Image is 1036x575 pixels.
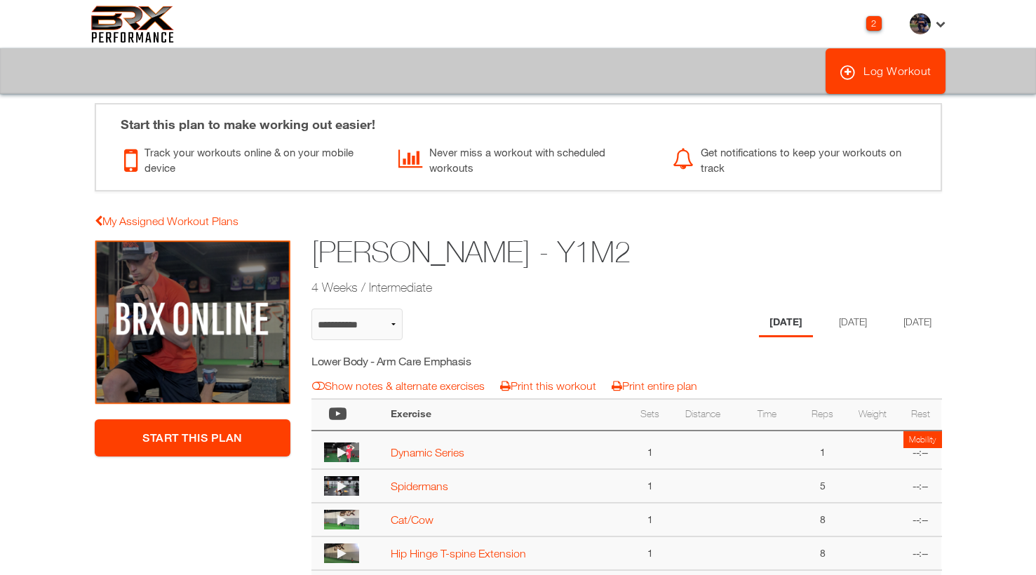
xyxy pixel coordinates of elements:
img: thumb.png [910,13,931,34]
td: --:-- [899,536,941,570]
td: --:-- [899,469,941,503]
a: Start This Plan [95,419,291,456]
th: Exercise [384,399,629,431]
h2: 4 Weeks / Intermediate [311,278,833,296]
th: Time [734,399,799,431]
td: 1 [629,503,671,536]
a: Hip Hinge T-spine Extension [391,547,526,560]
h5: Lower Body - Arm Care Emphasis [311,353,562,369]
img: thumbnail.png [324,510,359,529]
th: Sets [629,399,671,431]
a: Log Workout [826,48,946,94]
td: 1 [800,431,846,470]
li: Day 1 [759,309,813,337]
img: thumbnail.png [324,543,359,563]
td: 1 [629,469,671,503]
img: thumbnail.png [324,442,359,462]
a: Cat/Cow [391,513,433,526]
th: Reps [800,399,846,431]
a: Dynamic Series [391,446,464,459]
td: 5 [800,469,846,503]
a: Print this workout [500,379,596,392]
th: Weight [845,399,899,431]
a: Print entire plan [612,379,697,392]
li: Day 2 [828,309,877,337]
td: Mobility [903,431,942,448]
img: Brody Remillard - Y1M2 [95,240,291,405]
img: 6f7da32581c89ca25d665dc3aae533e4f14fe3ef_original.svg [91,6,175,43]
li: Day 3 [893,309,942,337]
th: Rest [899,399,941,431]
td: 8 [800,503,846,536]
h1: [PERSON_NAME] - Y1M2 [311,231,833,273]
th: Distance [671,399,734,431]
td: 1 [629,536,671,570]
td: 1 [629,431,671,470]
img: thumbnail.png [324,476,359,496]
a: Show notes & alternate exercises [312,379,485,392]
a: Spidermans [391,480,448,492]
div: Never miss a workout with scheduled workouts [398,141,652,176]
div: Get notifications to keep your workouts on track [673,141,926,176]
div: 2 [866,16,882,31]
a: My Assigned Workout Plans [95,215,238,227]
div: Start this plan to make working out easier! [107,104,930,134]
td: --:-- [899,503,941,536]
td: --:-- [899,431,941,470]
div: Track your workouts online & on your mobile device [124,141,377,176]
td: 8 [800,536,846,570]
